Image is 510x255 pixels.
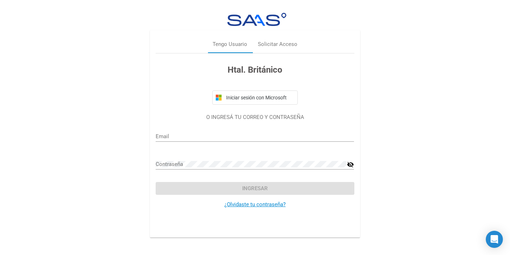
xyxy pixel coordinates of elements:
button: Iniciar sesión con Microsoft [212,90,298,105]
div: Open Intercom Messenger [486,231,503,248]
a: ¿Olvidaste tu contraseña? [224,201,286,208]
p: O INGRESÁ TU CORREO Y CONTRASEÑA [156,113,354,121]
div: Tengo Usuario [213,41,247,49]
mat-icon: visibility_off [347,160,354,169]
button: Ingresar [156,182,354,195]
h3: Htal. Británico [156,63,354,76]
div: Solicitar Acceso [258,41,297,49]
span: Ingresar [242,185,268,192]
span: Iniciar sesión con Microsoft [225,95,295,100]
